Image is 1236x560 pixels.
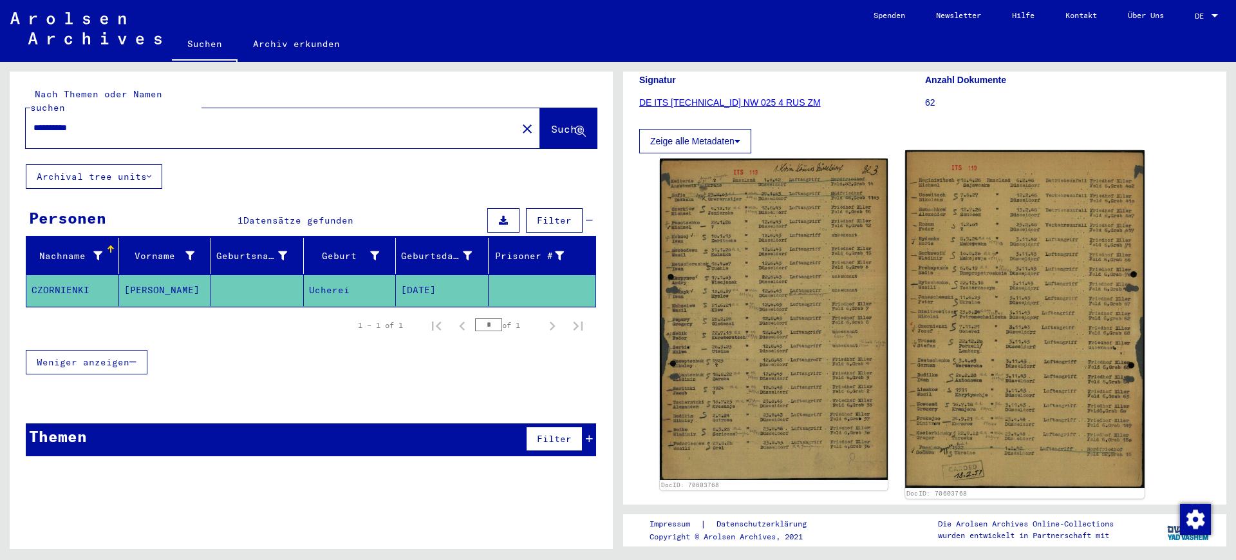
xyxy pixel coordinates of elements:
div: Prisoner # [494,249,565,263]
a: DE ITS [TECHNICAL_ID] NW 025 4 RUS ZM [639,97,821,108]
mat-header-cell: Prisoner # [489,238,596,274]
p: wurden entwickelt in Partnerschaft mit [938,530,1114,541]
p: Copyright © Arolsen Archives, 2021 [650,531,822,543]
img: 001.jpg [660,159,888,480]
mat-icon: close [520,121,535,137]
img: Zustimmung ändern [1180,504,1211,535]
button: Next page [539,313,565,338]
div: Geburtsname [216,246,303,266]
b: Signatur [639,75,676,85]
b: Anzahl Dokumente [925,75,1006,85]
mat-header-cell: Geburtsdatum [396,238,489,274]
mat-label: Nach Themen oder Namen suchen [30,88,162,113]
div: of 1 [475,319,539,331]
p: Die Arolsen Archives Online-Collections [938,518,1114,530]
button: Weniger anzeigen [26,350,147,374]
span: Datensätze gefunden [243,215,353,226]
div: Themen [29,425,87,448]
span: DE [1195,12,1209,21]
img: Arolsen_neg.svg [10,12,162,44]
mat-cell: CZORNIENKI [26,275,119,306]
a: DocID: 70603768 [661,481,719,488]
div: Geburt‏ [309,246,396,266]
span: Filter [537,433,572,445]
img: 002.jpg [905,150,1144,487]
div: Nachname [32,249,102,263]
span: Weniger anzeigen [37,356,129,368]
button: Zeige alle Metadaten [639,129,751,153]
button: First page [424,313,449,338]
button: Previous page [449,313,475,338]
mat-header-cell: Geburt‏ [304,238,397,274]
mat-header-cell: Geburtsname [211,238,304,274]
a: DocID: 70603768 [906,490,967,497]
button: Suche [540,108,597,148]
mat-cell: [PERSON_NAME] [119,275,212,306]
button: Last page [565,313,591,338]
p: 62 [925,96,1210,110]
div: Prisoner # [494,246,581,266]
mat-header-cell: Vorname [119,238,212,274]
div: Geburtsname [216,249,287,263]
button: Filter [526,208,583,233]
div: Geburtsdatum [401,249,472,263]
div: Nachname [32,246,118,266]
img: yv_logo.png [1165,514,1213,546]
div: Vorname [124,246,211,266]
div: Vorname [124,249,195,263]
button: Clear [514,115,540,141]
button: Archival tree units [26,164,162,189]
a: Archiv erkunden [238,28,355,59]
span: Suche [551,122,583,135]
span: 1 [238,215,243,226]
div: 1 – 1 of 1 [358,320,403,331]
div: Geburt‏ [309,249,380,263]
mat-header-cell: Nachname [26,238,119,274]
mat-cell: Ucherei [304,275,397,306]
div: Personen [29,206,106,229]
div: | [650,517,822,531]
span: Filter [537,215,572,226]
mat-cell: [DATE] [396,275,489,306]
div: Geburtsdatum [401,246,488,266]
a: Impressum [650,517,700,531]
a: Datenschutzerklärung [706,517,822,531]
button: Filter [526,427,583,451]
a: Suchen [172,28,238,62]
